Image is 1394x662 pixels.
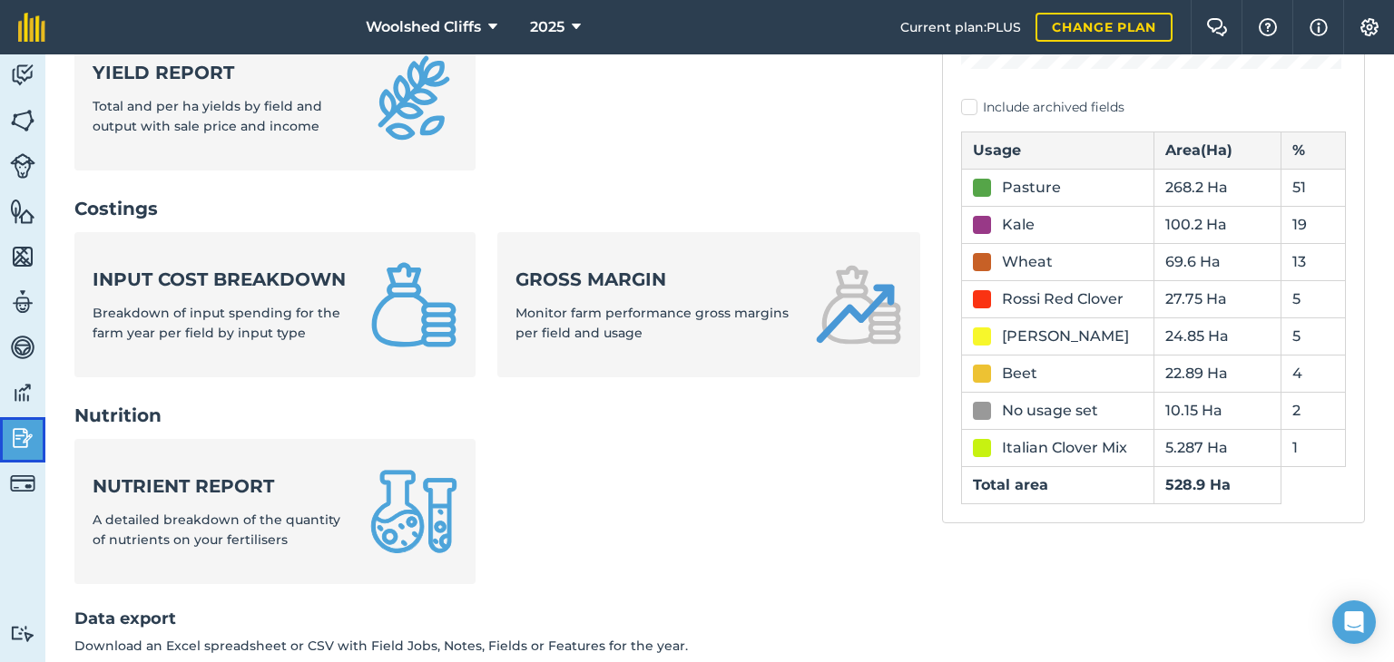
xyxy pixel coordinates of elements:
[10,198,35,225] img: svg+xml;base64,PHN2ZyB4bWxucz0iaHR0cDovL3d3dy53My5vcmcvMjAwMC9zdmciIHdpZHRoPSI1NiIgaGVpZ2h0PSI2MC...
[1002,437,1127,459] div: Italian Clover Mix
[1002,400,1098,422] div: No usage set
[530,16,564,38] span: 2025
[10,107,35,134] img: svg+xml;base64,PHN2ZyB4bWxucz0iaHR0cDovL3d3dy53My5vcmcvMjAwMC9zdmciIHdpZHRoPSI1NiIgaGVpZ2h0PSI2MC...
[1281,280,1346,317] td: 5
[93,98,322,134] span: Total and per ha yields by field and output with sale price and income
[1206,18,1228,36] img: Two speech bubbles overlapping with the left bubble in the forefront
[1153,280,1281,317] td: 27.75 Ha
[1281,429,1346,466] td: 1
[1281,131,1346,169] th: %
[74,403,920,428] h2: Nutrition
[10,471,35,496] img: svg+xml;base64,PD94bWwgdmVyc2lvbj0iMS4wIiBlbmNvZGluZz0idXRmLTgiPz4KPCEtLSBHZW5lcmF0b3I6IEFkb2JlIE...
[1153,392,1281,429] td: 10.15 Ha
[93,473,348,499] strong: Nutrient report
[10,153,35,179] img: svg+xml;base64,PD94bWwgdmVyc2lvbj0iMS4wIiBlbmNvZGluZz0idXRmLTgiPz4KPCEtLSBHZW5lcmF0b3I6IEFkb2JlIE...
[74,25,476,170] a: Yield reportTotal and per ha yields by field and output with sale price and income
[10,243,35,270] img: svg+xml;base64,PHN2ZyB4bWxucz0iaHR0cDovL3d3dy53My5vcmcvMjAwMC9zdmciIHdpZHRoPSI1NiIgaGVpZ2h0PSI2MC...
[10,625,35,642] img: svg+xml;base64,PD94bWwgdmVyc2lvbj0iMS4wIiBlbmNvZGluZz0idXRmLTgiPz4KPCEtLSBHZW5lcmF0b3I6IEFkb2JlIE...
[961,98,1346,117] label: Include archived fields
[1002,326,1129,347] div: [PERSON_NAME]
[900,17,1021,37] span: Current plan : PLUS
[74,636,920,656] p: Download an Excel spreadsheet or CSV with Field Jobs, Notes, Fields or Features for the year.
[1153,169,1281,206] td: 268.2 Ha
[18,13,45,42] img: fieldmargin Logo
[74,232,476,377] a: Input cost breakdownBreakdown of input spending for the farm year per field by input type
[10,334,35,361] img: svg+xml;base64,PD94bWwgdmVyc2lvbj0iMS4wIiBlbmNvZGluZz0idXRmLTgiPz4KPCEtLSBHZW5lcmF0b3I6IEFkb2JlIE...
[815,261,902,348] img: Gross margin
[1153,429,1281,466] td: 5.287 Ha
[1281,169,1346,206] td: 51
[497,232,920,377] a: Gross marginMonitor farm performance gross margins per field and usage
[1281,206,1346,243] td: 19
[515,267,793,292] strong: Gross margin
[1281,243,1346,280] td: 13
[370,54,457,141] img: Yield report
[10,424,35,452] img: svg+xml;base64,PD94bWwgdmVyc2lvbj0iMS4wIiBlbmNvZGluZz0idXRmLTgiPz4KPCEtLSBHZW5lcmF0b3I6IEFkb2JlIE...
[1359,18,1380,36] img: A cog icon
[1002,177,1061,199] div: Pasture
[1281,355,1346,392] td: 4
[10,62,35,89] img: svg+xml;base64,PD94bWwgdmVyc2lvbj0iMS4wIiBlbmNvZGluZz0idXRmLTgiPz4KPCEtLSBHZW5lcmF0b3I6IEFkb2JlIE...
[370,468,457,555] img: Nutrient report
[74,606,920,632] h2: Data export
[93,305,340,341] span: Breakdown of input spending for the farm year per field by input type
[74,196,920,221] h2: Costings
[1281,392,1346,429] td: 2
[93,60,348,85] strong: Yield report
[1310,16,1328,38] img: svg+xml;base64,PHN2ZyB4bWxucz0iaHR0cDovL3d3dy53My5vcmcvMjAwMC9zdmciIHdpZHRoPSIxNyIgaGVpZ2h0PSIxNy...
[1153,206,1281,243] td: 100.2 Ha
[93,511,340,548] span: A detailed breakdown of the quantity of nutrients on your fertilisers
[1153,355,1281,392] td: 22.89 Ha
[1002,214,1035,236] div: Kale
[962,131,1154,169] th: Usage
[93,267,348,292] strong: Input cost breakdown
[1332,600,1376,644] div: Open Intercom Messenger
[74,439,476,584] a: Nutrient reportA detailed breakdown of the quantity of nutrients on your fertilisers
[1002,288,1124,310] div: Rossi Red Clover
[1153,317,1281,355] td: 24.85 Ha
[1257,18,1279,36] img: A question mark icon
[1002,251,1053,273] div: Wheat
[1165,476,1231,493] strong: 528.9 Ha
[370,261,457,348] img: Input cost breakdown
[366,16,481,38] span: Woolshed Cliffs
[10,379,35,406] img: svg+xml;base64,PD94bWwgdmVyc2lvbj0iMS4wIiBlbmNvZGluZz0idXRmLTgiPz4KPCEtLSBHZW5lcmF0b3I6IEFkb2JlIE...
[1281,317,1346,355] td: 5
[1036,13,1173,42] a: Change plan
[10,288,35,316] img: svg+xml;base64,PD94bWwgdmVyc2lvbj0iMS4wIiBlbmNvZGluZz0idXRmLTgiPz4KPCEtLSBHZW5lcmF0b3I6IEFkb2JlIE...
[1002,363,1037,385] div: Beet
[973,476,1048,493] strong: Total area
[1153,243,1281,280] td: 69.6 Ha
[1153,131,1281,169] th: Area ( Ha )
[515,305,789,341] span: Monitor farm performance gross margins per field and usage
